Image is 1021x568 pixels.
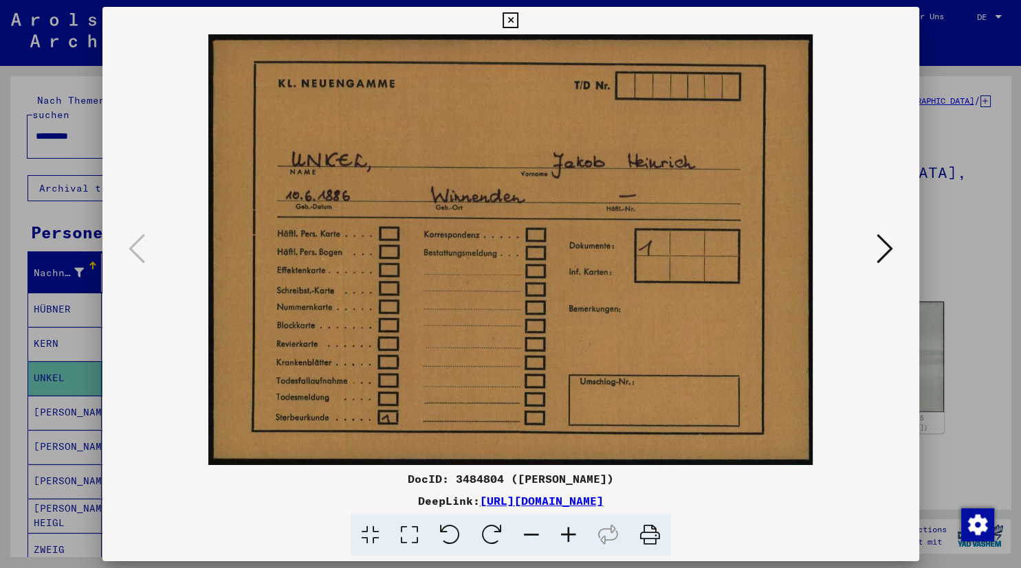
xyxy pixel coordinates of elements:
[102,492,919,509] div: DeepLink:
[102,470,919,487] div: DocID: 3484804 ([PERSON_NAME])
[960,508,993,541] div: Zustimmung ändern
[961,508,994,541] img: Zustimmung ändern
[149,34,872,465] img: 001.jpg
[480,494,604,508] a: [URL][DOMAIN_NAME]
